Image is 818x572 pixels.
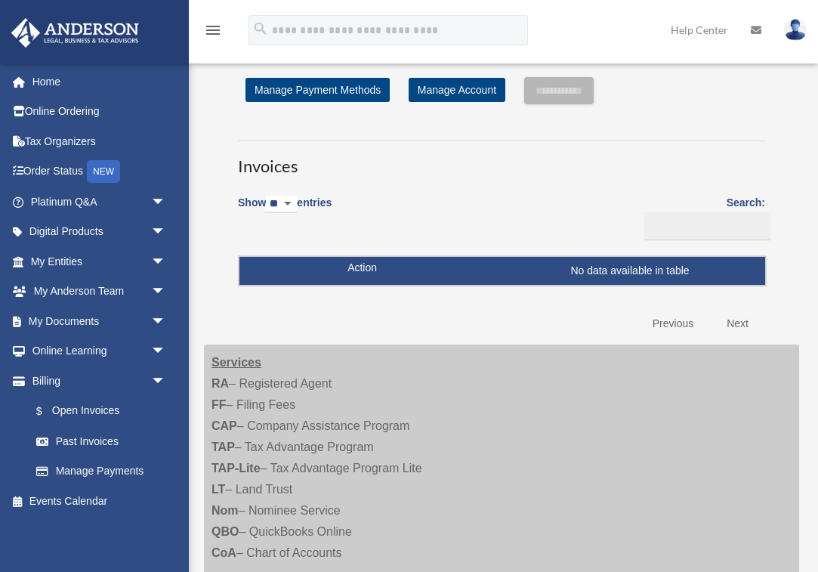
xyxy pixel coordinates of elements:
[11,66,189,97] a: Home
[211,377,229,390] strong: RA
[211,419,237,432] strong: CAP
[211,462,261,475] strong: TAP-Lite
[11,187,189,217] a: Platinum Q&Aarrow_drop_down
[87,160,120,183] div: NEW
[151,217,181,248] span: arrow_drop_down
[11,246,189,277] a: My Entitiesarrow_drop_down
[644,212,770,241] input: Search:
[641,308,705,339] a: Previous
[245,78,390,102] a: Manage Payment Methods
[11,486,189,516] a: Events Calendar
[211,356,261,369] strong: Services
[639,193,765,240] label: Search:
[21,396,174,427] a: $Open Invoices
[151,306,181,337] span: arrow_drop_down
[11,336,189,366] a: Online Learningarrow_drop_down
[238,193,332,228] label: Show entries
[715,308,760,339] a: Next
[252,20,269,37] i: search
[11,366,181,396] a: Billingarrow_drop_down
[211,504,239,517] strong: Nom
[151,336,181,367] span: arrow_drop_down
[151,366,181,397] span: arrow_drop_down
[45,402,52,421] span: $
[11,97,189,127] a: Online Ordering
[211,483,225,496] strong: LT
[11,306,189,336] a: My Documentsarrow_drop_down
[238,141,765,178] h3: Invoices
[266,196,297,213] select: Showentries
[204,21,222,39] i: menu
[211,546,236,559] strong: CoA
[21,426,181,456] a: Past Invoices
[151,187,181,218] span: arrow_drop_down
[784,19,807,41] img: User Pic
[204,26,222,39] a: menu
[11,156,189,187] a: Order StatusNEW
[11,277,189,307] a: My Anderson Teamarrow_drop_down
[151,277,181,308] span: arrow_drop_down
[151,246,181,277] span: arrow_drop_down
[409,78,505,102] a: Manage Account
[21,456,181,487] a: Manage Payments
[211,441,235,453] strong: TAP
[11,126,189,156] a: Tax Organizers
[211,398,227,411] strong: FF
[7,18,144,48] img: Anderson Advisors Platinum Portal
[239,257,765,286] td: No data available in table
[11,217,189,247] a: Digital Productsarrow_drop_down
[211,525,239,538] strong: QBO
